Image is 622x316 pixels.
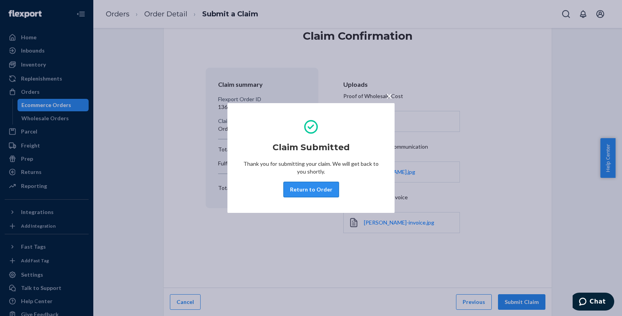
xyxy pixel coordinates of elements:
iframe: To enrich screen reader interactions, please activate Accessibility in Grammarly extension settings [573,293,614,312]
button: Return to Order [283,182,339,197]
h2: Claim Submitted [273,141,350,154]
span: × [386,89,392,102]
p: Thank you for submitting your claim. We will get back to you shortly. [243,160,379,176]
